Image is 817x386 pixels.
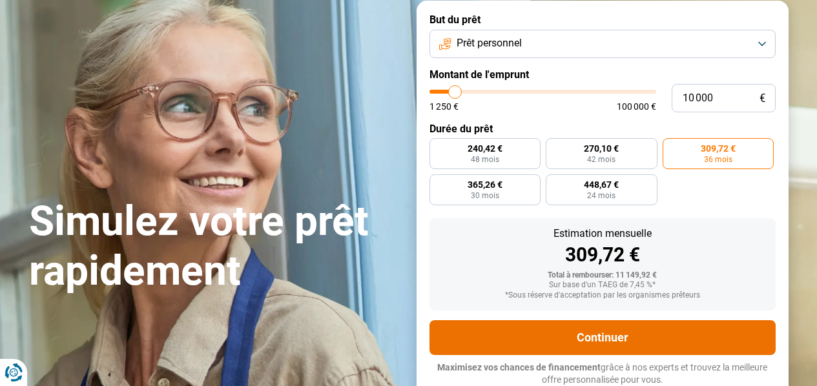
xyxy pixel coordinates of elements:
[440,281,765,290] div: Sur base d'un TAEG de 7,45 %*
[429,102,459,111] span: 1 250 €
[440,229,765,239] div: Estimation mensuelle
[429,30,776,58] button: Prêt personnel
[587,156,615,163] span: 42 mois
[471,192,499,199] span: 30 mois
[29,197,401,296] h1: Simulez votre prêt rapidement
[587,192,615,199] span: 24 mois
[704,156,732,163] span: 36 mois
[429,320,776,355] button: Continuer
[760,93,765,104] span: €
[440,291,765,300] div: *Sous réserve d'acceptation par les organismes prêteurs
[617,102,656,111] span: 100 000 €
[471,156,499,163] span: 48 mois
[468,180,502,189] span: 365,26 €
[468,144,502,153] span: 240,42 €
[584,144,619,153] span: 270,10 €
[429,68,776,81] label: Montant de l'emprunt
[457,36,522,50] span: Prêt personnel
[440,271,765,280] div: Total à rembourser: 11 149,92 €
[429,123,776,135] label: Durée du prêt
[429,14,776,26] label: But du prêt
[701,144,736,153] span: 309,72 €
[584,180,619,189] span: 448,67 €
[440,245,765,265] div: 309,72 €
[437,362,601,372] span: Maximisez vos chances de financement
